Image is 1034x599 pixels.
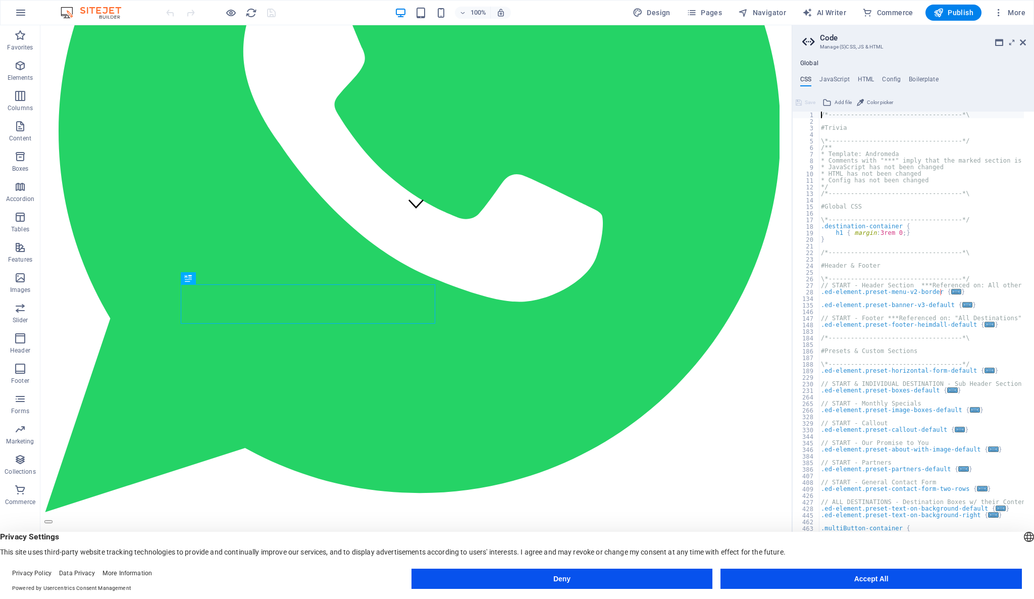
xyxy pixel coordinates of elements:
[11,225,29,233] p: Tables
[793,144,820,151] div: 6
[793,158,820,164] div: 8
[793,184,820,190] div: 12
[793,223,820,230] div: 18
[962,302,972,308] span: ...
[793,295,820,302] div: 134
[793,525,820,532] div: 463
[13,316,28,324] p: Slider
[793,269,820,276] div: 25
[8,74,33,82] p: Elements
[819,76,849,87] h4: JavaScript
[793,519,820,525] div: 462
[683,5,726,21] button: Pages
[793,414,820,420] div: 328
[629,5,675,21] div: Design (Ctrl+Alt+Y)
[496,8,505,17] i: On resize automatically adjust zoom level to fit chosen device.
[955,427,965,432] span: ...
[793,289,820,295] div: 28
[225,7,237,19] button: Click here to leave preview mode and continue editing
[793,387,820,394] div: 231
[793,302,820,309] div: 135
[470,7,486,19] h6: 100%
[793,506,820,512] div: 428
[793,204,820,210] div: 15
[793,453,820,460] div: 384
[793,118,820,125] div: 2
[6,195,34,203] p: Accordion
[8,104,33,112] p: Columns
[10,286,31,294] p: Images
[793,138,820,144] div: 5
[9,134,31,142] p: Content
[793,433,820,440] div: 344
[793,256,820,263] div: 23
[793,341,820,348] div: 185
[738,8,786,18] span: Navigator
[855,96,895,109] button: Color picker
[793,328,820,335] div: 183
[793,368,820,374] div: 189
[793,394,820,401] div: 264
[793,236,820,243] div: 20
[793,420,820,427] div: 329
[948,387,958,393] span: ...
[793,427,820,433] div: 330
[793,309,820,315] div: 146
[802,8,846,18] span: AI Writer
[7,43,33,52] p: Favorites
[990,5,1029,21] button: More
[793,131,820,138] div: 4
[858,5,917,21] button: Commerce
[10,346,30,355] p: Header
[793,249,820,256] div: 22
[793,210,820,217] div: 16
[793,230,820,236] div: 19
[800,76,811,87] h4: CSS
[989,512,999,518] span: ...
[970,407,980,413] span: ...
[977,486,988,491] span: ...
[687,8,722,18] span: Pages
[455,7,491,19] button: 100%
[925,5,981,21] button: Publish
[8,256,32,264] p: Features
[793,374,820,381] div: 229
[793,164,820,171] div: 9
[793,440,820,446] div: 345
[793,263,820,269] div: 24
[793,486,820,492] div: 409
[793,335,820,341] div: 184
[934,8,973,18] span: Publish
[994,8,1025,18] span: More
[793,177,820,184] div: 11
[793,348,820,355] div: 186
[629,5,675,21] button: Design
[793,355,820,361] div: 187
[793,492,820,499] div: 426
[5,498,35,506] p: Commerce
[996,506,1006,511] span: ...
[793,446,820,453] div: 346
[793,171,820,177] div: 10
[820,33,1026,42] h2: Code
[793,151,820,158] div: 7
[793,217,820,223] div: 17
[793,197,820,204] div: 14
[793,466,820,473] div: 386
[793,361,820,368] div: 188
[793,276,820,282] div: 26
[821,96,853,109] button: Add file
[951,289,961,294] span: ...
[11,407,29,415] p: Forms
[793,512,820,519] div: 445
[6,437,34,445] p: Marketing
[800,60,818,68] h4: Global
[862,8,913,18] span: Commerce
[12,165,29,173] p: Boxes
[245,7,257,19] i: Reload page
[882,76,901,87] h4: Config
[5,468,35,476] p: Collections
[793,322,820,328] div: 148
[793,282,820,289] div: 27
[793,401,820,407] div: 265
